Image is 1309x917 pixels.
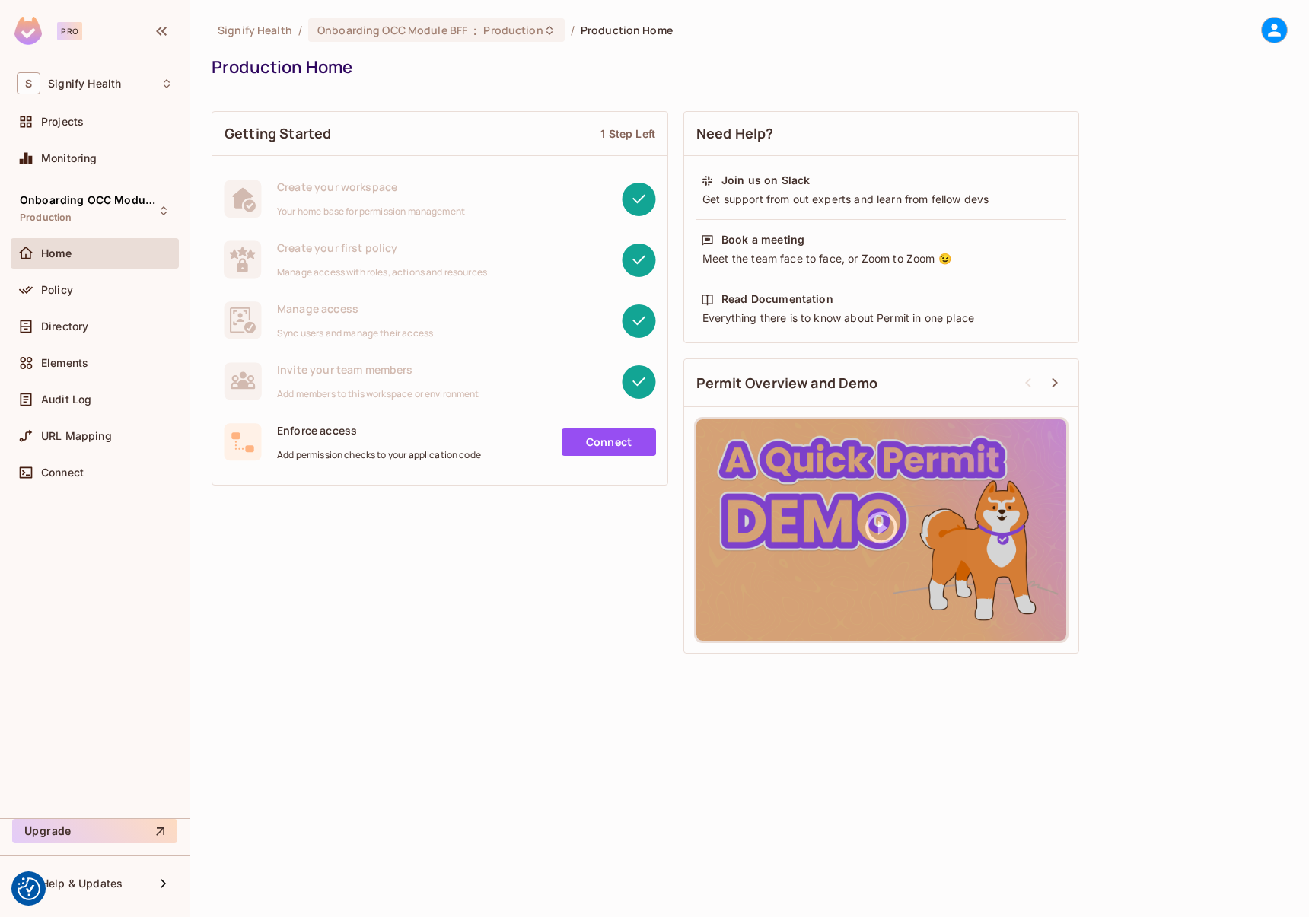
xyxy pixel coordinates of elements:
li: / [298,23,302,37]
span: : [473,24,478,37]
div: Production Home [212,56,1280,78]
span: Help & Updates [41,877,123,890]
button: Upgrade [12,819,177,843]
span: Workspace: Signify Health [48,78,121,90]
div: Join us on Slack [721,173,810,188]
li: / [571,23,575,37]
a: Connect [562,428,656,456]
span: Sync users and manage their access [277,327,433,339]
span: Manage access with roles, actions and resources [277,266,487,279]
span: Need Help? [696,124,774,143]
div: Book a meeting [721,232,804,247]
span: the active workspace [218,23,292,37]
div: Pro [57,22,82,40]
span: Add permission checks to your application code [277,449,481,461]
span: Enforce access [277,423,481,438]
span: Directory [41,320,88,333]
div: Get support from out experts and learn from fellow devs [701,192,1062,207]
span: Your home base for permission management [277,205,465,218]
span: Connect [41,466,84,479]
div: Meet the team face to face, or Zoom to Zoom 😉 [701,251,1062,266]
span: Elements [41,357,88,369]
span: Onboarding OCC Module BFF [317,23,467,37]
span: Audit Log [41,393,91,406]
span: S [17,72,40,94]
span: Permit Overview and Demo [696,374,878,393]
span: Create your first policy [277,240,487,255]
div: 1 Step Left [600,126,655,141]
button: Consent Preferences [18,877,40,900]
span: Production [483,23,543,37]
img: Revisit consent button [18,877,40,900]
span: Production [20,212,72,224]
span: URL Mapping [41,430,112,442]
span: Policy [41,284,73,296]
span: Create your workspace [277,180,465,194]
div: Everything there is to know about Permit in one place [701,310,1062,326]
span: Manage access [277,301,433,316]
div: Read Documentation [721,291,833,307]
img: SReyMgAAAABJRU5ErkJggg== [14,17,42,45]
span: Add members to this workspace or environment [277,388,479,400]
span: Production Home [581,23,673,37]
span: Home [41,247,72,259]
span: Onboarding OCC Module BFF [20,194,157,206]
span: Monitoring [41,152,97,164]
span: Getting Started [225,124,331,143]
span: Invite your team members [277,362,479,377]
span: Projects [41,116,84,128]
